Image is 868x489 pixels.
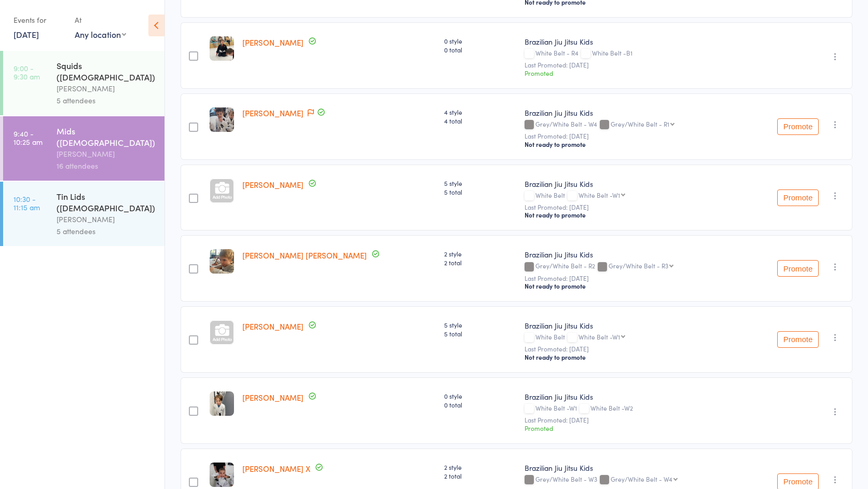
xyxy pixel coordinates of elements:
div: Brazilian Jiu Jitsu Kids [525,391,739,402]
img: image1684453471.png [210,249,234,274]
time: 10:30 - 11:15 am [13,195,40,211]
div: At [75,11,126,29]
div: Grey/White Belt - W4 [611,476,672,482]
div: Any location [75,29,126,40]
div: Mids ([DEMOGRAPHIC_DATA]) [57,125,156,148]
div: Brazilian Jiu Jitsu Kids [525,36,739,47]
span: 4 total [444,116,516,125]
div: 5 attendees [57,94,156,106]
a: [PERSON_NAME] [242,321,304,332]
div: 16 attendees [57,160,156,172]
img: image1755387785.png [210,391,234,416]
span: 0 total [444,45,516,54]
div: [PERSON_NAME] [57,213,156,225]
img: image1687559319.png [210,107,234,132]
a: [PERSON_NAME] [242,392,304,403]
div: Not ready to promote [525,140,739,148]
span: 2 total [444,471,516,480]
span: 2 style [444,463,516,471]
span: 0 style [444,391,516,400]
div: Grey/White Belt - R3 [609,262,668,269]
small: Last Promoted: [DATE] [525,345,739,352]
a: 10:30 -11:15 amTin Lids ([DEMOGRAPHIC_DATA])[PERSON_NAME]5 attendees [3,182,164,246]
img: image1682721091.png [210,463,234,487]
span: White Belt -B1 [592,48,632,57]
a: [PERSON_NAME] X [242,463,310,474]
span: 5 total [444,329,516,338]
div: White Belt -W1 [525,404,739,413]
div: White Belt -W1 [578,333,620,340]
small: Last Promoted: [DATE] [525,61,739,69]
div: 5 attendees [57,225,156,237]
div: Promoted [525,424,739,432]
span: White Belt -W2 [590,403,633,412]
button: Promote [777,189,819,206]
div: White Belt [525,192,739,200]
div: Events for [13,11,64,29]
button: Promote [777,331,819,348]
div: [PERSON_NAME] [57,148,156,160]
a: 9:00 -9:30 amSquids ([DEMOGRAPHIC_DATA])[PERSON_NAME]5 attendees [3,51,164,115]
small: Last Promoted: [DATE] [525,132,739,140]
div: Brazilian Jiu Jitsu Kids [525,179,739,189]
span: 4 style [444,107,516,116]
small: Last Promoted: [DATE] [525,416,739,424]
a: [PERSON_NAME] [242,179,304,190]
div: Grey/White Belt - W3 [525,476,739,484]
div: Brazilian Jiu Jitsu Kids [525,463,739,473]
span: 2 style [444,249,516,258]
small: Last Promoted: [DATE] [525,275,739,282]
a: 9:40 -10:25 amMids ([DEMOGRAPHIC_DATA])[PERSON_NAME]16 attendees [3,116,164,181]
button: Promote [777,118,819,135]
span: 5 style [444,179,516,187]
a: [PERSON_NAME] [242,107,304,118]
div: White Belt -W1 [578,192,620,198]
a: [PERSON_NAME] [PERSON_NAME] [242,250,367,261]
span: 2 total [444,258,516,267]
img: image1729141325.png [210,36,234,61]
span: 0 style [444,36,516,45]
div: Brazilian Jiu Jitsu Kids [525,320,739,331]
div: Promoted [525,69,739,77]
div: Tin Lids ([DEMOGRAPHIC_DATA]) [57,191,156,213]
span: 5 total [444,187,516,196]
span: 0 total [444,400,516,409]
time: 9:40 - 10:25 am [13,129,43,146]
div: White Belt [525,333,739,342]
div: Grey/White Belt - W4 [525,120,739,129]
div: [PERSON_NAME] [57,83,156,94]
a: [PERSON_NAME] [242,37,304,48]
div: Grey/White Belt - R2 [525,262,739,271]
div: Grey/White Belt - R1 [611,120,669,127]
div: Brazilian Jiu Jitsu Kids [525,107,739,118]
span: 5 style [444,320,516,329]
div: Brazilian Jiu Jitsu Kids [525,249,739,260]
div: Not ready to promote [525,211,739,219]
div: White Belt - R4 [525,49,739,58]
div: Squids ([DEMOGRAPHIC_DATA]) [57,60,156,83]
button: Promote [777,260,819,277]
small: Last Promoted: [DATE] [525,203,739,211]
time: 9:00 - 9:30 am [13,64,40,80]
div: Not ready to promote [525,353,739,361]
div: Not ready to promote [525,282,739,290]
a: [DATE] [13,29,39,40]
